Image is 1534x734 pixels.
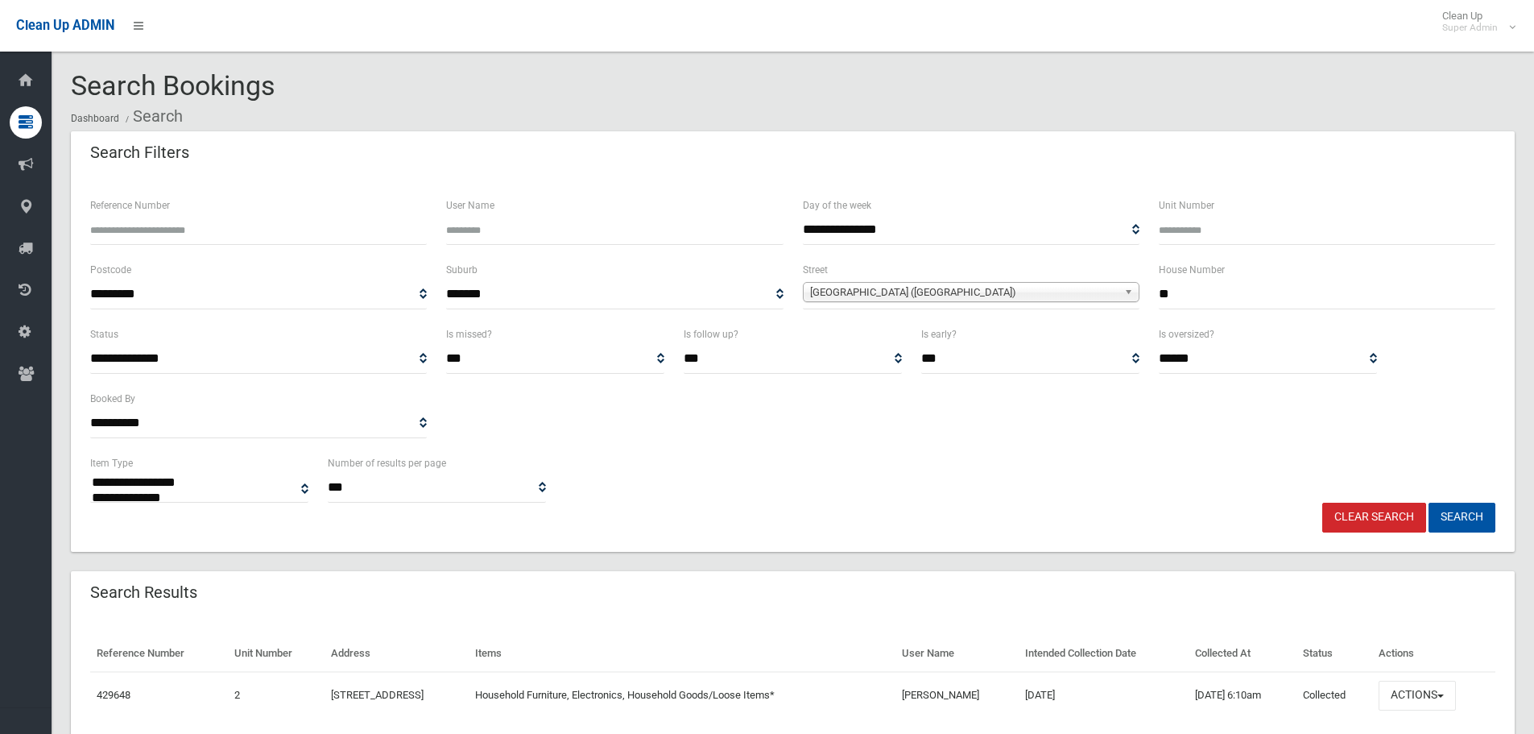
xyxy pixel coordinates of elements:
th: User Name [895,636,1019,672]
label: User Name [446,197,494,214]
th: Address [325,636,469,672]
label: Is early? [921,326,957,343]
label: Suburb [446,261,478,279]
a: 429648 [97,689,130,701]
th: Intended Collection Date [1019,636,1188,672]
th: Actions [1372,636,1495,672]
label: Item Type [90,454,133,472]
label: Is follow up? [684,326,738,343]
span: [GEOGRAPHIC_DATA] ([GEOGRAPHIC_DATA]) [810,283,1118,302]
header: Search Filters [71,137,209,168]
label: Street [803,261,828,279]
button: Actions [1379,681,1456,711]
th: Collected At [1189,636,1296,672]
label: Number of results per page [328,454,446,472]
a: Dashboard [71,113,119,124]
td: [DATE] [1019,672,1188,719]
label: Is oversized? [1159,326,1214,343]
td: Collected [1296,672,1372,719]
th: Items [469,636,895,672]
td: 2 [228,672,325,719]
label: Unit Number [1159,197,1214,214]
label: Status [90,326,118,343]
a: Clear Search [1322,503,1426,533]
small: Super Admin [1442,22,1498,34]
label: Postcode [90,261,131,279]
td: [PERSON_NAME] [895,672,1019,719]
td: Household Furniture, Electronics, Household Goods/Loose Items* [469,672,895,719]
label: House Number [1159,261,1225,279]
td: [DATE] 6:10am [1189,672,1296,719]
label: Booked By [90,390,135,408]
a: [STREET_ADDRESS] [331,689,424,701]
span: Clean Up ADMIN [16,18,114,33]
button: Search [1429,503,1495,533]
th: Unit Number [228,636,325,672]
header: Search Results [71,577,217,608]
span: Search Bookings [71,69,275,102]
th: Reference Number [90,636,228,672]
th: Status [1296,636,1372,672]
li: Search [122,102,183,131]
span: Clean Up [1434,10,1514,34]
label: Day of the week [803,197,871,214]
label: Is missed? [446,326,492,343]
label: Reference Number [90,197,170,214]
